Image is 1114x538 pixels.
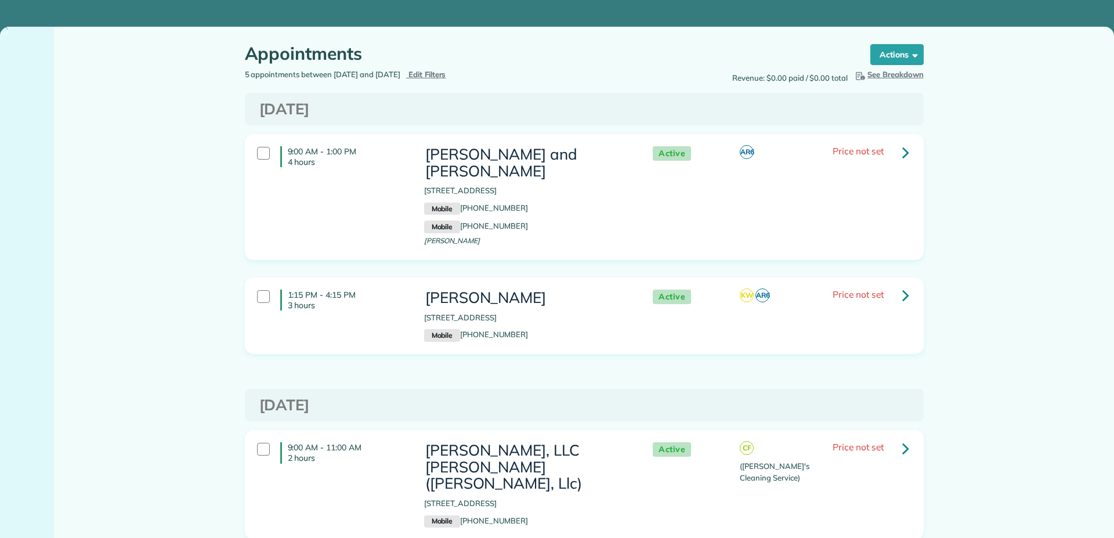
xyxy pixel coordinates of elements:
p: 2 hours [288,453,407,463]
span: Price not set [833,441,884,453]
h3: [DATE] [259,397,909,414]
span: ([PERSON_NAME]'s Cleaning Service) [740,461,809,482]
span: AR6 [755,288,769,302]
p: 3 hours [288,300,407,310]
a: Mobile[PHONE_NUMBER] [424,516,528,525]
span: Edit Filters [408,70,446,79]
p: [STREET_ADDRESS] [424,312,630,324]
span: KW [740,288,754,302]
a: Mobile[PHONE_NUMBER] [424,221,528,230]
h4: 9:00 AM - 11:00 AM [280,442,407,463]
span: Active [653,146,691,161]
small: Mobile [424,203,460,215]
small: Mobile [424,515,460,528]
p: 4 hours [288,157,407,167]
button: Actions [870,44,924,65]
span: Price not set [833,145,884,157]
a: Mobile[PHONE_NUMBER] [424,203,528,212]
h4: 1:15 PM - 4:15 PM [280,290,407,310]
h3: [DATE] [259,101,909,118]
h1: Appointments [245,44,848,63]
a: Edit Filters [406,70,446,79]
span: Active [653,442,691,457]
div: 5 appointments between [DATE] and [DATE] [236,69,584,81]
span: Revenue: $0.00 paid / $0.00 total [732,73,848,84]
p: [STREET_ADDRESS] [424,185,630,197]
h4: 9:00 AM - 1:00 PM [280,146,407,167]
span: AR6 [740,145,754,159]
h3: [PERSON_NAME], LLC [PERSON_NAME] ([PERSON_NAME], Llc) [424,442,630,492]
button: See Breakdown [853,69,924,81]
h3: [PERSON_NAME] and [PERSON_NAME] [424,146,630,179]
span: [PERSON_NAME] [424,236,480,245]
span: Price not set [833,288,884,300]
p: [STREET_ADDRESS] [424,498,630,510]
a: Mobile[PHONE_NUMBER] [424,330,528,339]
h3: [PERSON_NAME] [424,290,630,306]
span: Active [653,290,691,304]
span: CF [740,441,754,455]
small: Mobile [424,221,460,233]
small: Mobile [424,329,460,342]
